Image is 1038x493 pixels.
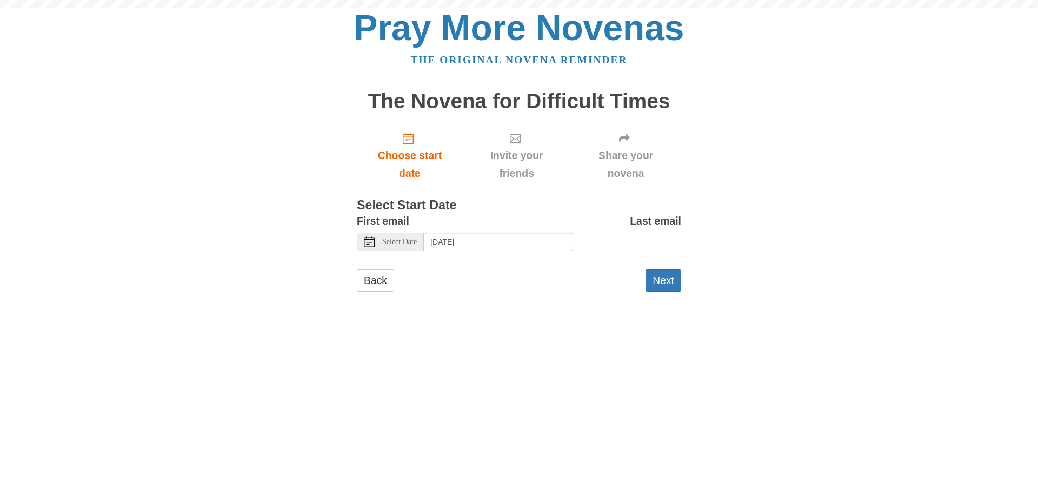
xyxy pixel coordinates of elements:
span: Invite your friends [474,147,560,182]
h1: The Novena for Difficult Times [357,90,681,113]
label: Last email [630,212,681,230]
div: Click "Next" to confirm your start date first. [570,123,681,188]
button: Next [646,269,681,292]
a: The original novena reminder [411,54,628,65]
a: Pray More Novenas [354,8,684,48]
span: Choose start date [368,147,452,182]
label: First email [357,212,409,230]
a: Choose start date [357,123,463,188]
span: Select Date [382,238,417,246]
span: Share your novena [581,147,670,182]
h3: Select Start Date [357,199,681,213]
a: Back [357,269,394,292]
div: Click "Next" to confirm your start date first. [463,123,570,188]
